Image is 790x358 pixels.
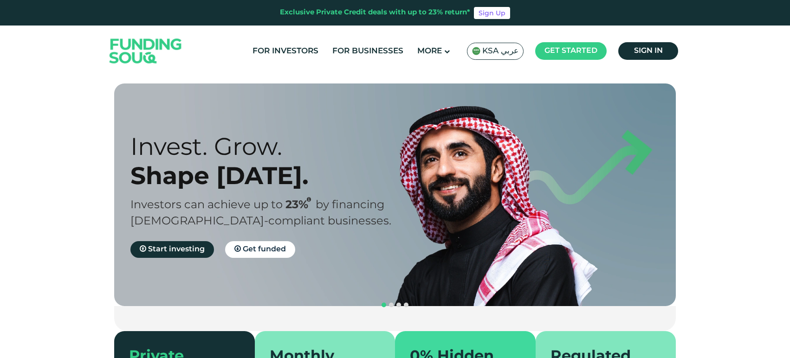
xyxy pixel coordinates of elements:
span: Sign in [634,47,663,54]
button: navigation [388,301,395,309]
button: navigation [402,301,410,309]
a: Get funded [225,241,295,258]
a: For Businesses [330,44,406,59]
a: Start investing [130,241,214,258]
i: 23% IRR (expected) ~ 15% Net yield (expected) [307,197,311,202]
a: Sign Up [474,7,510,19]
button: navigation [380,301,388,309]
img: Logo [100,28,191,75]
div: Exclusive Private Credit deals with up to 23% return* [280,7,470,18]
div: Shape [DATE]. [130,161,411,190]
span: Get started [544,47,597,54]
span: Start investing [148,246,205,253]
a: Sign in [618,42,678,60]
div: Invest. Grow. [130,132,411,161]
span: Investors can achieve up to [130,200,283,211]
span: KSA عربي [482,46,518,57]
a: For Investors [250,44,321,59]
img: SA Flag [472,47,480,55]
span: 23% [285,200,316,211]
button: navigation [395,301,402,309]
span: More [417,47,442,55]
span: Get funded [243,246,286,253]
